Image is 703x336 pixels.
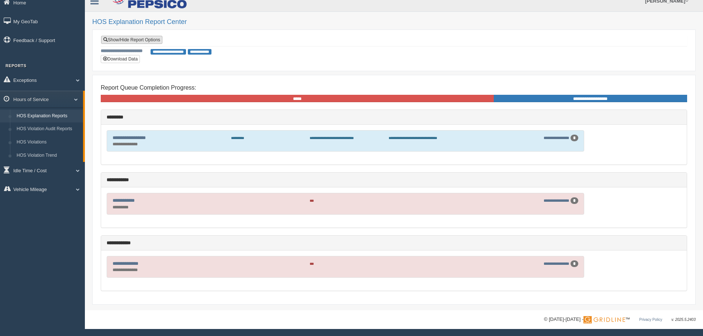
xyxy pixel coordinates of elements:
[13,122,83,136] a: HOS Violation Audit Reports
[101,55,140,63] button: Download Data
[101,84,687,91] h4: Report Queue Completion Progress:
[101,36,162,44] a: Show/Hide Report Options
[672,318,696,322] span: v. 2025.5.2403
[639,318,662,322] a: Privacy Policy
[13,110,83,123] a: HOS Explanation Reports
[583,316,625,323] img: Gridline
[92,18,696,26] h2: HOS Explanation Report Center
[544,316,696,323] div: © [DATE]-[DATE] - ™
[13,136,83,149] a: HOS Violations
[13,149,83,162] a: HOS Violation Trend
